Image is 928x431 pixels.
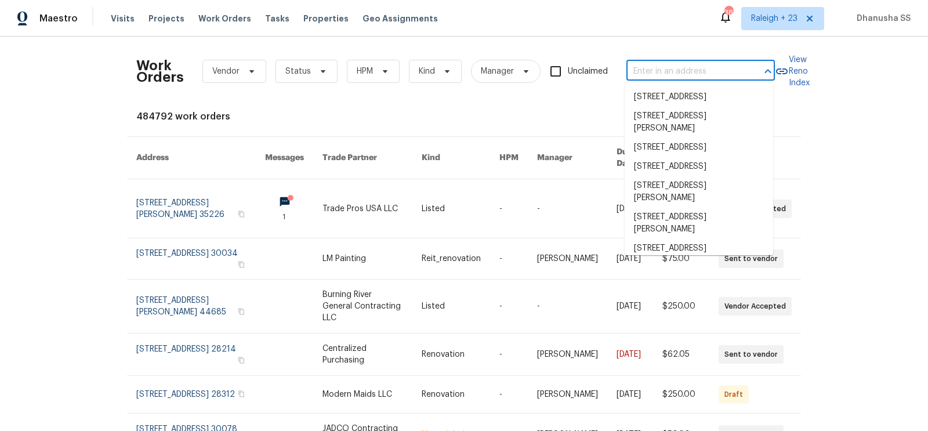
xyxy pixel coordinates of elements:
span: Properties [303,13,349,24]
li: [STREET_ADDRESS] [625,157,773,176]
button: Copy Address [236,306,246,317]
td: Centralized Purchasing [313,334,413,376]
span: Geo Assignments [362,13,438,24]
td: Modern Maids LLC [313,376,413,414]
span: Raleigh + 23 [751,13,797,24]
td: - [490,179,528,238]
span: Status [285,66,311,77]
span: Work Orders [198,13,251,24]
span: Tasks [265,15,289,23]
div: 484792 work orders [136,111,792,122]
button: Copy Address [236,209,246,219]
td: - [528,179,607,238]
li: [STREET_ADDRESS][PERSON_NAME] [625,107,773,138]
h2: Work Orders [136,60,184,83]
th: HPM [490,137,528,179]
td: Listed [412,179,490,238]
td: - [490,280,528,334]
td: - [490,376,528,414]
li: [STREET_ADDRESS][PERSON_NAME] [625,239,773,270]
td: Renovation [412,376,490,414]
td: LM Painting [313,238,413,280]
li: [STREET_ADDRESS] [625,88,773,107]
input: Enter in an address [626,63,742,81]
td: Burning River General Contracting LLC [313,280,413,334]
th: Address [127,137,256,179]
td: [PERSON_NAME] [528,238,607,280]
th: Messages [256,137,313,179]
td: [PERSON_NAME] [528,376,607,414]
li: [STREET_ADDRESS][PERSON_NAME] [625,208,773,239]
span: HPM [357,66,373,77]
button: Close [760,63,776,79]
div: 387 [724,7,733,19]
li: [STREET_ADDRESS] [625,138,773,157]
th: Manager [528,137,607,179]
td: Trade Pros USA LLC [313,179,413,238]
td: Listed [412,280,490,334]
button: Copy Address [236,389,246,399]
button: Copy Address [236,259,246,270]
span: Vendor [212,66,240,77]
td: Renovation [412,334,490,376]
td: - [490,334,528,376]
td: [PERSON_NAME] [528,334,607,376]
li: [STREET_ADDRESS][PERSON_NAME] [625,176,773,208]
th: Due Date [607,137,653,179]
td: Reit_renovation [412,238,490,280]
span: Unclaimed [568,66,608,78]
span: Projects [148,13,184,24]
span: Maestro [39,13,78,24]
span: Dhanusha SS [852,13,911,24]
td: - [490,238,528,280]
th: Kind [412,137,490,179]
span: Visits [111,13,135,24]
a: View Reno Index [775,54,810,89]
button: Copy Address [236,355,246,365]
span: Kind [419,66,435,77]
span: Manager [481,66,514,77]
td: - [528,280,607,334]
th: Trade Partner [313,137,413,179]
